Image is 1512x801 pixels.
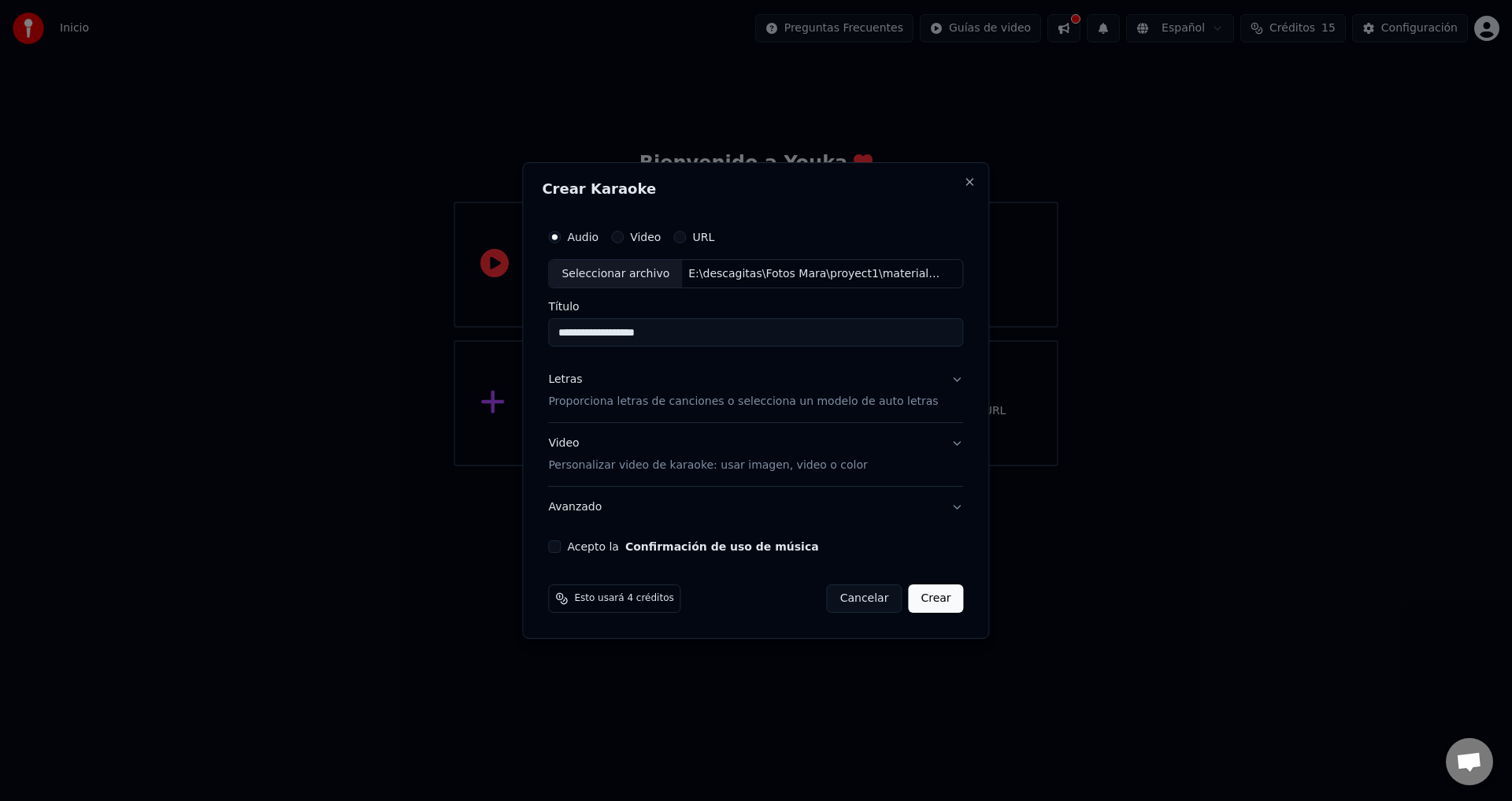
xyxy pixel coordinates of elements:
button: LetrasProporciona letras de canciones o selecciona un modelo de auto letras [548,360,963,423]
div: Seleccionar archivo [549,260,682,288]
label: Acepto la [567,541,818,552]
button: Crear [908,584,963,613]
button: Avanzado [548,487,963,528]
p: Personalizar video de karaoke: usar imagen, video o color [548,458,867,473]
div: Video [548,436,867,474]
button: Cancelar [827,584,902,613]
label: Título [548,302,963,313]
label: Video [630,232,661,243]
button: Acepto la [625,541,819,552]
label: URL [692,232,714,243]
div: E:\descagitas\Fotos Mara\proyect1\material_pura\todos estamos feliz.mp3 [682,266,950,282]
div: Letras [548,373,582,388]
button: VideoPersonalizar video de karaoke: usar imagen, video o color [548,424,963,487]
label: Audio [567,232,598,243]
p: Proporciona letras de canciones o selecciona un modelo de auto letras [548,395,938,410]
span: Esto usará 4 créditos [574,592,673,605]
h2: Crear Karaoke [542,182,969,196]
